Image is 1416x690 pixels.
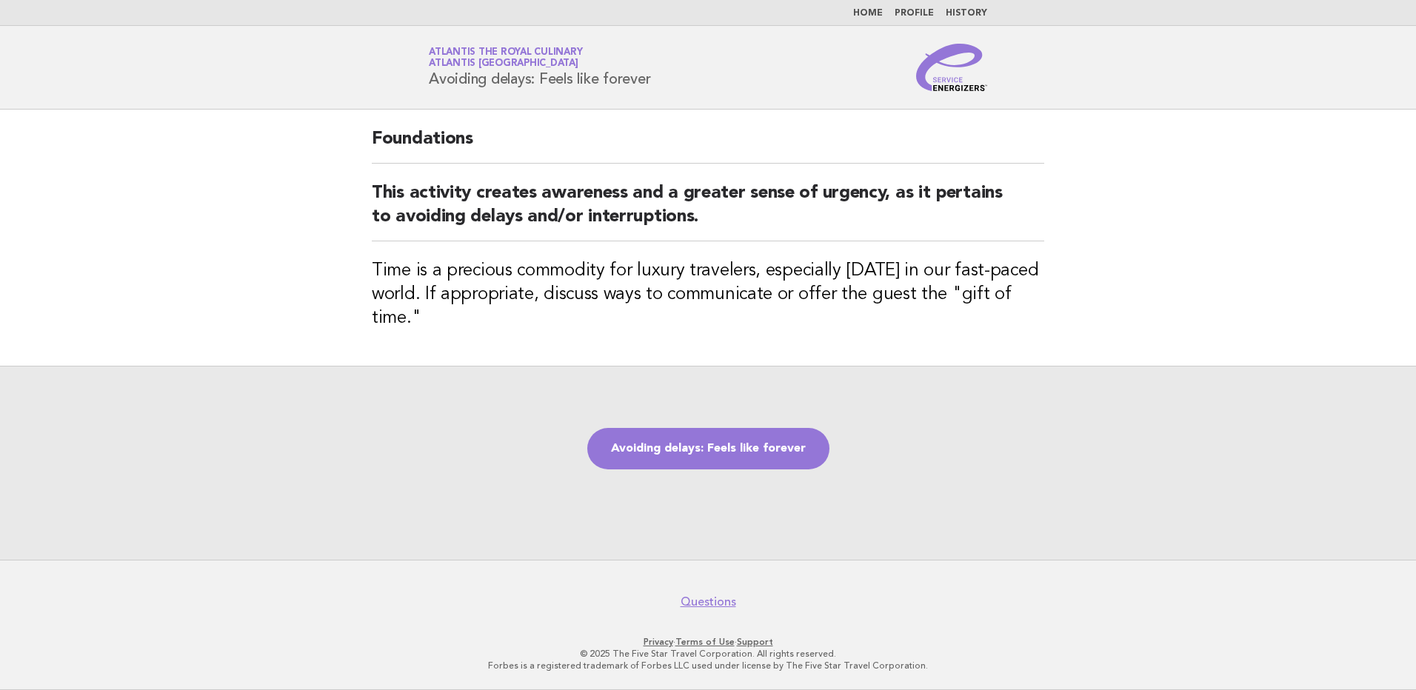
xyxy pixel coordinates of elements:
[255,636,1161,648] p: · ·
[255,660,1161,671] p: Forbes is a registered trademark of Forbes LLC used under license by The Five Star Travel Corpora...
[429,59,578,69] span: Atlantis [GEOGRAPHIC_DATA]
[853,9,883,18] a: Home
[372,181,1044,241] h2: This activity creates awareness and a greater sense of urgency, as it pertains to avoiding delays...
[916,44,987,91] img: Service Energizers
[587,428,829,469] a: Avoiding delays: Feels like forever
[946,9,987,18] a: History
[429,48,650,87] h1: Avoiding delays: Feels like forever
[372,259,1044,330] h3: Time is a precious commodity for luxury travelers, especially [DATE] in our fast-paced world. If ...
[372,127,1044,164] h2: Foundations
[255,648,1161,660] p: © 2025 The Five Star Travel Corporation. All rights reserved.
[429,47,582,68] a: Atlantis the Royal CulinaryAtlantis [GEOGRAPHIC_DATA]
[675,637,735,647] a: Terms of Use
[644,637,673,647] a: Privacy
[681,594,736,609] a: Questions
[895,9,934,18] a: Profile
[737,637,773,647] a: Support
